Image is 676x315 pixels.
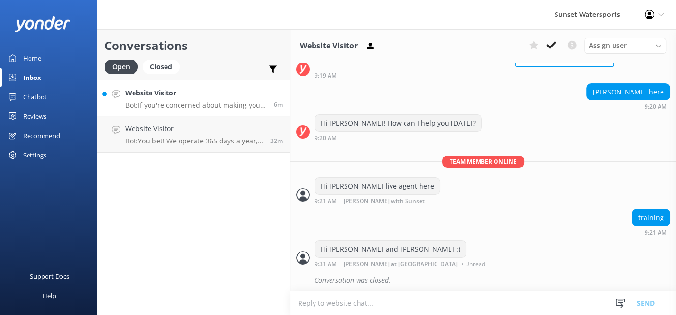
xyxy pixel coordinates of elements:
h3: Website Visitor [300,40,358,52]
span: Oct 10 2025 08:36am (UTC -05:00) America/Cancun [274,100,283,109]
div: Oct 10 2025 08:19am (UTC -05:00) America/Cancun [315,72,614,79]
a: Website VisitorBot:You bet! We operate 365 days a year, weather permitting. You can book your tri... [97,116,290,153]
div: [PERSON_NAME] here [587,84,670,100]
span: • Unread [461,261,485,267]
h2: Conversations [105,36,283,55]
a: Open [105,61,143,72]
span: Oct 10 2025 08:10am (UTC -05:00) America/Cancun [270,137,283,145]
p: Bot: If you're concerned about making your 11 AM trip, please try to reach out to our reservation... [125,101,267,110]
p: Bot: You bet! We operate 365 days a year, weather permitting. You can book your trip by visiting ... [125,137,263,145]
a: Closed [143,61,184,72]
div: Reviews [23,107,46,126]
div: 2025-10-10T13:35:21.044 [296,272,670,288]
strong: 9:20 AM [645,104,667,110]
div: Oct 10 2025 08:21am (UTC -05:00) America/Cancun [632,229,670,236]
div: Home [23,48,41,68]
div: Inbox [23,68,41,87]
div: Oct 10 2025 08:21am (UTC -05:00) America/Cancun [315,197,456,205]
div: Settings [23,145,46,165]
span: [PERSON_NAME] at [GEOGRAPHIC_DATA] [344,261,458,267]
span: Assign user [589,40,627,51]
div: Hi [PERSON_NAME] live agent here [315,178,440,194]
div: Recommend [23,126,60,145]
strong: 9:21 AM [645,230,667,236]
div: Hi [PERSON_NAME] and [PERSON_NAME] :) [315,241,466,257]
h4: Website Visitor [125,88,267,98]
strong: 9:20 AM [315,135,337,141]
a: Website VisitorBot:If you're concerned about making your 11 AM trip, please try to reach out to o... [97,80,290,116]
span: Team member online [442,156,524,168]
div: Chatbot [23,87,47,107]
strong: 9:31 AM [315,261,337,267]
strong: 9:21 AM [315,198,337,205]
div: training [632,209,670,226]
div: Help [43,286,56,305]
div: Assign User [584,38,666,53]
strong: 9:19 AM [315,73,337,79]
h4: Website Visitor [125,124,263,134]
img: yonder-white-logo.png [15,16,70,32]
div: Closed [143,60,180,74]
div: Support Docs [30,267,69,286]
span: [PERSON_NAME] with Sunset [344,198,425,205]
div: Open [105,60,138,74]
div: Conversation was closed. [315,272,670,288]
div: Oct 10 2025 08:20am (UTC -05:00) America/Cancun [315,134,482,141]
div: Oct 10 2025 08:20am (UTC -05:00) America/Cancun [586,103,670,110]
div: Hi [PERSON_NAME]! How can I help you [DATE]? [315,115,481,131]
div: Oct 10 2025 08:31am (UTC -05:00) America/Cancun [315,260,488,267]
